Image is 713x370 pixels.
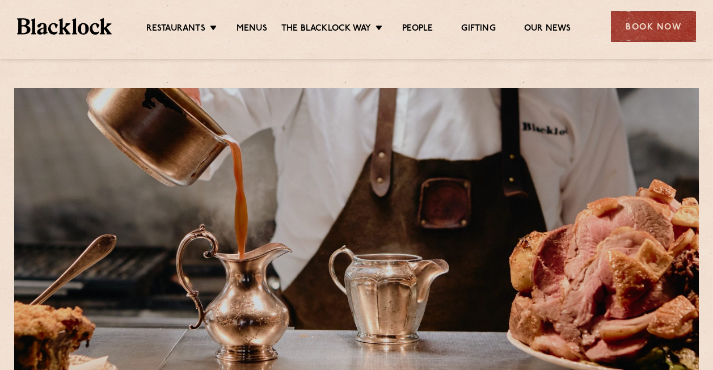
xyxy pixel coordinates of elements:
[237,23,267,36] a: Menus
[17,18,112,34] img: BL_Textured_Logo-footer-cropped.svg
[146,23,205,36] a: Restaurants
[461,23,495,36] a: Gifting
[281,23,371,36] a: The Blacklock Way
[611,11,696,42] div: Book Now
[402,23,433,36] a: People
[524,23,571,36] a: Our News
